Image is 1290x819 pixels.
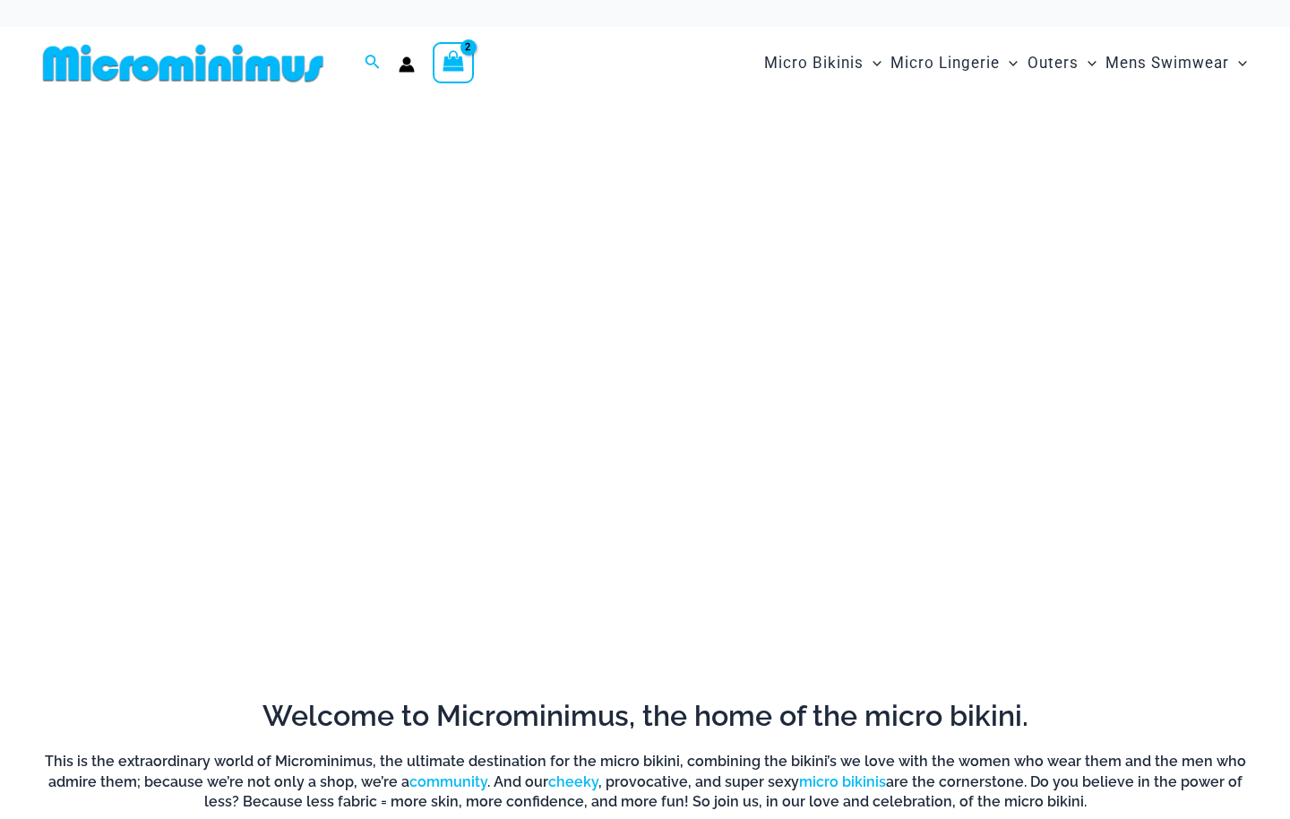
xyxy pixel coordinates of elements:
span: Menu Toggle [1079,40,1096,86]
a: Micro BikinisMenu ToggleMenu Toggle [760,36,886,91]
span: Menu Toggle [1229,40,1247,86]
span: Menu Toggle [1000,40,1018,86]
img: MM SHOP LOGO FLAT [36,43,331,83]
a: View Shopping Cart, 2 items [433,42,474,83]
a: community [409,773,487,790]
span: Outers [1028,40,1079,86]
a: micro bikinis [799,773,886,790]
nav: Site Navigation [757,33,1254,93]
a: cheeky [548,773,598,790]
span: Menu Toggle [864,40,881,86]
h6: This is the extraordinary world of Microminimus, the ultimate destination for the micro bikini, c... [36,752,1254,812]
a: Search icon link [365,52,381,74]
span: Mens Swimwear [1105,40,1229,86]
span: Micro Bikinis [764,40,864,86]
h2: Welcome to Microminimus, the home of the micro bikini. [36,697,1254,735]
a: Account icon link [399,56,415,73]
a: Micro LingerieMenu ToggleMenu Toggle [886,36,1022,91]
a: Mens SwimwearMenu ToggleMenu Toggle [1101,36,1251,91]
a: OutersMenu ToggleMenu Toggle [1023,36,1101,91]
span: Micro Lingerie [890,40,1000,86]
